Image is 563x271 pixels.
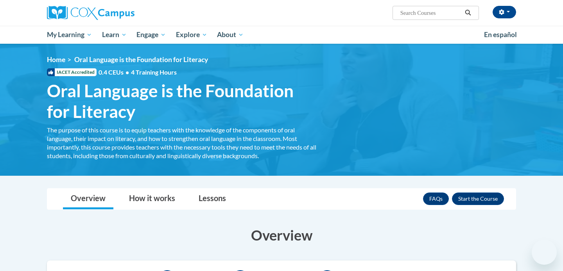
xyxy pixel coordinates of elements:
[121,189,183,209] a: How it works
[99,68,177,77] span: 0.4 CEUs
[176,30,207,39] span: Explore
[131,26,171,44] a: Engage
[102,30,127,39] span: Learn
[136,30,166,39] span: Engage
[63,189,113,209] a: Overview
[47,68,97,76] span: IACET Accredited
[191,189,234,209] a: Lessons
[131,68,177,76] span: 4 Training Hours
[212,26,249,44] a: About
[47,30,92,39] span: My Learning
[126,68,129,76] span: •
[47,80,317,122] span: Oral Language is the Foundation for Literacy
[452,193,504,205] button: Enroll
[97,26,132,44] a: Learn
[47,6,134,20] img: Cox Campus
[493,6,516,18] button: Account Settings
[35,26,528,44] div: Main menu
[462,8,474,18] button: Search
[423,193,449,205] a: FAQs
[74,55,208,64] span: Oral Language is the Foundation for Literacy
[42,26,97,44] a: My Learning
[47,225,516,245] h3: Overview
[484,30,517,39] span: En español
[47,6,195,20] a: Cox Campus
[479,27,522,43] a: En español
[47,55,65,64] a: Home
[532,240,557,265] iframe: Button to launch messaging window
[171,26,212,44] a: Explore
[47,126,317,160] div: The purpose of this course is to equip teachers with the knowledge of the components of oral lang...
[217,30,244,39] span: About
[400,8,462,18] input: Search Courses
